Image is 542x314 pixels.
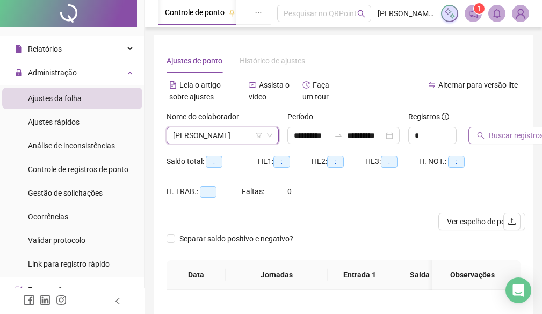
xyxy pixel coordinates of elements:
[474,3,485,14] sup: 1
[169,81,221,101] span: Leia o artigo sobre ajustes
[175,233,298,245] span: Separar saldo positivo e negativo?
[391,260,454,290] th: Saída 1
[249,81,290,101] span: Assista o vídeo
[328,260,391,290] th: Entrada 1
[440,269,504,281] span: Observações
[206,156,222,168] span: --:--
[28,118,80,126] span: Ajustes rápidos
[28,165,128,174] span: Controle de registros de ponto
[419,155,489,168] div: H. NOT.:
[442,113,449,120] span: info-circle
[468,9,478,18] span: notification
[242,187,266,196] span: Faltas:
[240,56,305,65] span: Histórico de ajustes
[255,9,262,16] span: ellipsis
[492,9,502,18] span: bell
[478,5,481,12] span: 1
[15,286,23,294] span: export
[249,81,256,89] span: youtube
[28,212,68,221] span: Ocorrências
[287,187,292,196] span: 0
[229,10,235,16] span: pushpin
[28,94,82,103] span: Ajustes da folha
[167,155,258,168] div: Saldo total:
[378,8,435,19] span: [PERSON_NAME] - DINIZ MORATO ODONTOLOGIA LTDA
[114,297,121,305] span: left
[312,155,365,168] div: HE 2:
[256,132,262,139] span: filter
[173,127,272,144] span: EVERTON GOMES
[169,81,177,89] span: file-text
[438,81,518,89] span: Alternar para versão lite
[447,216,517,227] span: Ver espelho de ponto
[28,236,85,245] span: Validar protocolo
[167,111,246,123] label: Nome do colaborador
[432,260,512,290] th: Observações
[56,295,67,305] span: instagram
[266,132,273,139] span: down
[15,69,23,76] span: lock
[28,141,115,150] span: Análise de inconsistências
[438,213,525,230] button: Ver espelho de ponto
[28,260,110,268] span: Link para registro rápido
[381,156,398,168] span: --:--
[302,81,310,89] span: history
[28,286,70,294] span: Exportações
[226,260,328,290] th: Jornadas
[477,132,485,139] span: search
[428,81,436,89] span: swap
[334,131,343,140] span: to
[287,111,320,123] label: Período
[408,111,449,123] span: Registros
[512,5,529,22] img: 65005
[334,131,343,140] span: swap-right
[167,56,222,65] span: Ajustes de ponto
[273,156,290,168] span: --:--
[508,217,516,226] span: upload
[28,189,103,197] span: Gestão de solicitações
[40,295,50,305] span: linkedin
[167,260,226,290] th: Data
[151,9,158,16] span: clock-circle
[200,186,216,198] span: --:--
[165,8,225,17] span: Controle de ponto
[15,45,23,53] span: file
[28,68,77,77] span: Administração
[327,156,344,168] span: --:--
[24,295,34,305] span: facebook
[357,10,365,18] span: search
[302,81,329,101] span: Faça um tour
[28,45,62,53] span: Relatórios
[505,277,531,303] div: Open Intercom Messenger
[444,8,456,19] img: sparkle-icon.fc2bf0ac1784a2077858766a79e2daf3.svg
[365,155,419,168] div: HE 3:
[448,156,465,168] span: --:--
[167,185,242,198] div: H. TRAB.:
[258,155,312,168] div: HE 1:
